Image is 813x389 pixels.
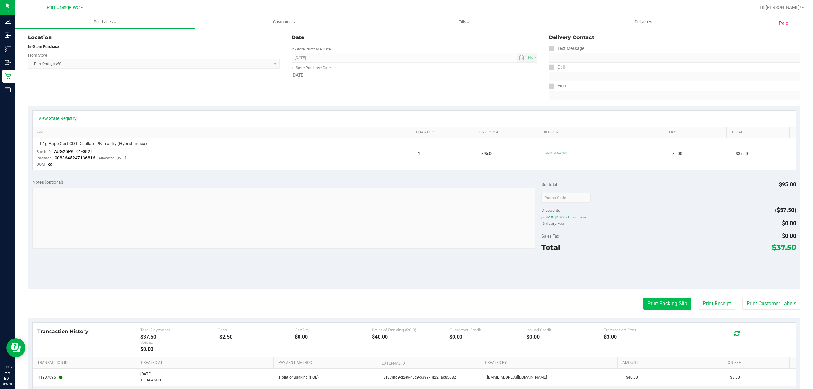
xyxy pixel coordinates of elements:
[218,334,295,340] div: -$2.50
[37,150,51,154] span: Batch ID
[195,15,374,29] a: Customers
[549,72,800,81] input: Format: (999) 999-9999
[292,65,331,71] label: In-Store Purchase Date
[28,52,47,58] label: From Store
[549,81,568,91] label: Email
[54,149,93,154] span: AUG25PKT01-0828
[726,360,787,366] a: Txn Fee
[37,156,51,160] span: Package
[5,59,11,66] inline-svg: Outbound
[28,34,280,41] div: Location
[28,44,59,49] strong: In-Store Purchase
[541,205,560,216] span: Discounts
[731,130,787,135] a: Total
[48,162,53,167] span: ea
[140,327,218,332] div: Total Payments
[140,334,218,340] div: $37.50
[37,360,133,366] a: Transaction ID
[292,72,537,78] div: [DATE]
[449,327,527,332] div: Customer Credit
[527,327,604,332] div: Issued Credit
[374,15,554,29] a: Tills
[541,215,796,219] span: push10: $10.00 off purchase
[775,207,796,213] span: ($57.50)
[541,243,560,252] span: Total
[479,130,535,135] a: Unit Price
[643,298,691,310] button: Print Packing Slip
[449,334,527,340] div: $0.00
[383,374,456,380] span: 3e87dfd9-d2e9-40c9-b399-1d221ac85682
[481,151,494,157] span: $95.00
[760,5,801,10] span: Hi, [PERSON_NAME]!
[5,87,11,93] inline-svg: Reports
[38,374,62,380] span: 11937095
[37,130,409,135] a: SKU
[604,334,681,340] div: $3.00
[295,327,372,332] div: CanPay
[32,179,63,184] span: Notes (optional)
[279,374,319,380] span: Point of Banking (POB)
[5,73,11,79] inline-svg: Retail
[374,19,553,25] span: Tills
[279,360,374,366] a: Payment Method
[527,334,604,340] div: $0.00
[15,15,195,29] a: Purchases
[542,130,661,135] a: Discount
[672,151,682,157] span: $0.00
[37,141,147,147] span: FT 1g Vape Cart CDT Distillate PK Trophy (Hybrid-Indica)
[372,327,449,332] div: Point of Banking (POB)
[545,151,567,155] span: 50cdt: 50% off line
[669,130,724,135] a: Tax
[3,364,12,381] p: 11:07 AM EDT
[487,374,547,380] span: [EMAIL_ADDRESS][DOMAIN_NAME]
[218,327,295,332] div: Cash
[124,155,127,160] span: 1
[141,360,271,366] a: Created At
[742,298,800,310] button: Print Customer Labels
[626,19,661,25] span: Deliveries
[47,5,80,10] span: Port Orange WC
[38,115,77,122] a: View State Registry
[772,243,796,252] span: $37.50
[549,63,565,72] label: Call
[37,162,45,167] span: UOM
[782,232,796,239] span: $0.00
[98,156,121,160] span: Allocated Qty
[372,334,449,340] div: $40.00
[736,151,748,157] span: $37.50
[5,18,11,25] inline-svg: Analytics
[295,334,372,340] div: $0.00
[541,233,559,238] span: Sales Tax
[140,340,218,345] div: Voided
[55,155,95,160] span: 0088645247136816
[541,193,591,203] input: Promo Code
[292,34,537,41] div: Date
[292,46,331,52] label: In-Store Purchase Date
[541,182,557,187] span: Subtotal
[485,360,615,366] a: Created By
[195,19,374,25] span: Customers
[15,19,195,25] span: Purchases
[549,53,800,63] input: Format: (999) 999-9999
[416,130,472,135] a: Quantity
[779,20,789,27] span: Paid
[626,374,638,380] span: $40.00
[541,221,564,226] span: Delivery Fee
[140,371,165,383] span: [DATE] 11:04 AM EDT
[622,360,718,366] a: Amount
[549,34,800,41] div: Delivery Contact
[730,374,740,380] span: $3.00
[6,338,25,357] iframe: Resource center
[418,151,420,157] span: 1
[5,46,11,52] inline-svg: Inventory
[782,220,796,226] span: $0.00
[377,357,480,369] th: External ID
[779,181,796,188] span: $95.00
[140,346,218,352] div: $0.00
[699,298,735,310] button: Print Receipt
[604,327,681,332] div: Transaction Fees
[5,32,11,38] inline-svg: Inbound
[549,44,584,53] label: Text Message
[3,381,12,386] p: 09/28
[554,15,733,29] a: Deliveries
